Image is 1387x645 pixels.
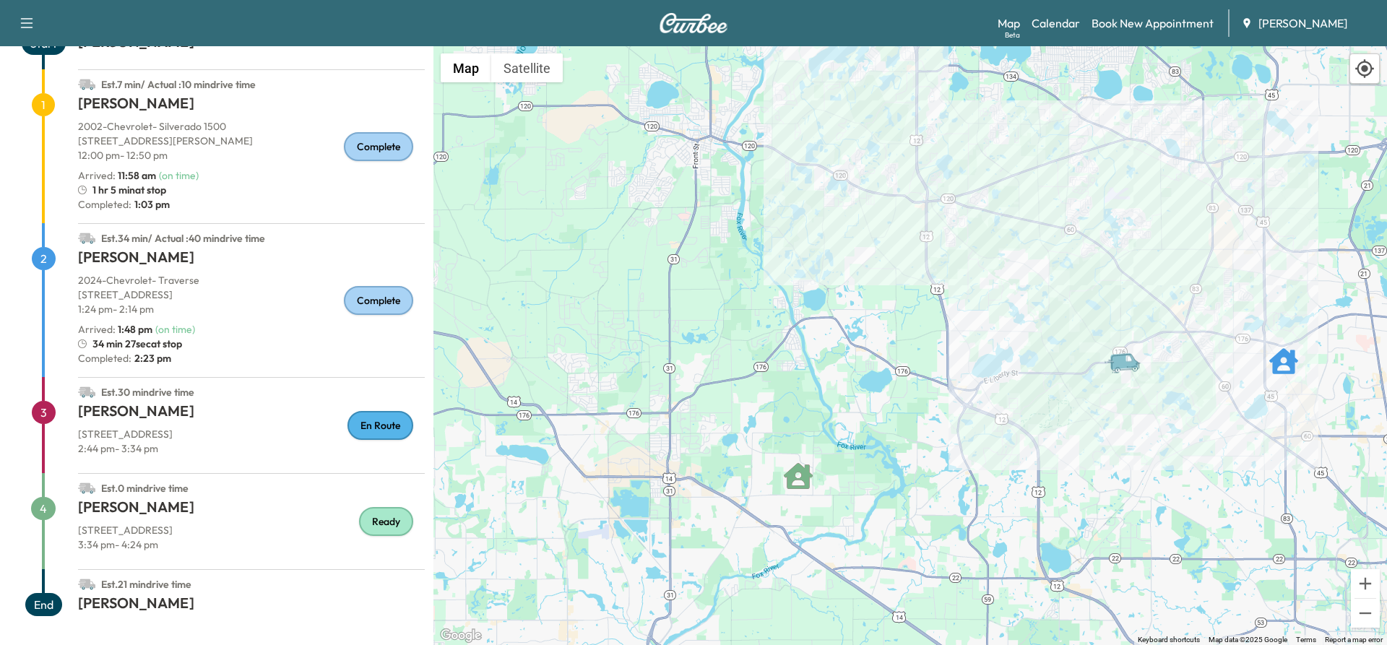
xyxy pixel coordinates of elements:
[78,247,425,273] h1: [PERSON_NAME]
[1032,14,1080,32] a: Calendar
[25,593,62,616] span: End
[78,351,425,365] p: Completed:
[1325,636,1383,644] a: Report a map error
[1138,635,1200,645] button: Keyboard shortcuts
[32,93,55,116] span: 1
[32,247,56,270] span: 2
[131,351,171,365] span: 2:23 pm
[31,497,56,520] span: 4
[78,322,152,337] p: Arrived :
[78,537,425,552] p: 3:34 pm - 4:24 pm
[1351,569,1380,598] button: Zoom in
[92,337,182,351] span: 34 min 27sec at stop
[1209,636,1287,644] span: Map data ©2025 Google
[347,411,413,440] div: En Route
[78,119,425,134] p: 2002 - Chevrolet - Silverado 1500
[998,14,1020,32] a: MapBeta
[1349,53,1380,84] div: Recenter map
[118,323,152,336] span: 1:48 pm
[437,626,485,645] a: Open this area in Google Maps (opens a new window)
[491,53,563,82] button: Show satellite imagery
[1092,14,1214,32] a: Book New Appointment
[1296,636,1316,644] a: Terms (opens in new tab)
[1351,599,1380,628] button: Zoom out
[344,132,413,161] div: Complete
[78,441,425,456] p: 2:44 pm - 3:34 pm
[359,507,413,536] div: Ready
[101,482,189,495] span: Est. 0 min drive time
[101,386,194,399] span: Est. 30 min drive time
[441,53,491,82] button: Show street map
[1103,337,1154,363] gmp-advanced-marker: Van
[101,78,256,91] span: Est. 7 min / Actual : 10 min drive time
[101,232,265,245] span: Est. 34 min / Actual : 40 min drive time
[78,148,425,163] p: 12:00 pm - 12:50 pm
[78,168,156,183] p: Arrived :
[437,626,485,645] img: Google
[78,273,425,287] p: 2024 - Chevrolet - Traverse
[78,523,425,537] p: [STREET_ADDRESS]
[78,134,425,148] p: [STREET_ADDRESS][PERSON_NAME]
[92,183,166,197] span: 1 hr 5 min at stop
[155,323,195,336] span: ( on time )
[78,197,425,212] p: Completed:
[1005,30,1020,40] div: Beta
[1269,339,1298,368] gmp-advanced-marker: CELIA PARRA
[78,427,425,441] p: [STREET_ADDRESS]
[78,593,425,619] h1: [PERSON_NAME]
[78,401,425,427] h1: [PERSON_NAME]
[784,454,813,483] gmp-advanced-marker: AMY RICHARDS
[101,578,191,591] span: Est. 21 min drive time
[78,287,425,302] p: [STREET_ADDRESS]
[118,169,156,182] span: 11:58 am
[78,497,425,523] h1: [PERSON_NAME]
[78,302,425,316] p: 1:24 pm - 2:14 pm
[32,401,56,424] span: 3
[659,13,728,33] img: Curbee Logo
[159,169,199,182] span: ( on time )
[1258,14,1347,32] span: [PERSON_NAME]
[78,93,425,119] h1: [PERSON_NAME]
[344,286,413,315] div: Complete
[131,197,170,212] span: 1:03 pm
